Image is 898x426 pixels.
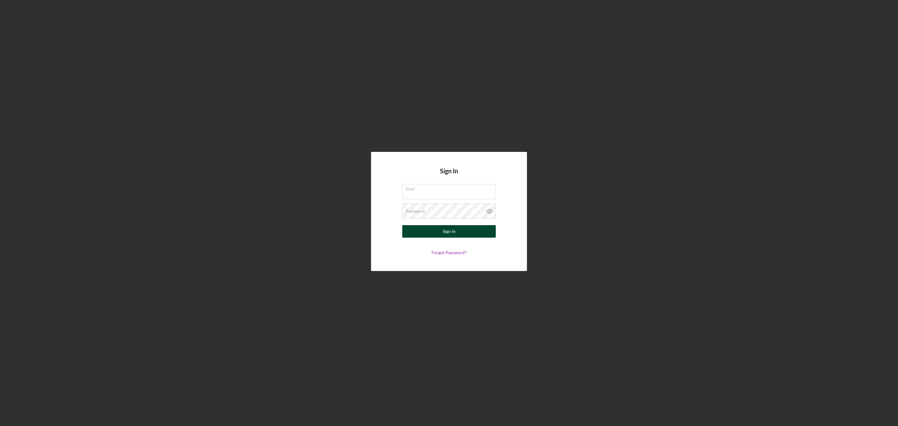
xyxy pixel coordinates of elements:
label: Email [406,184,495,191]
div: Sign In [443,225,456,238]
h4: Sign In [440,167,458,184]
label: Password [406,209,425,214]
button: Sign In [402,225,496,238]
a: Forgot Password? [432,250,466,255]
